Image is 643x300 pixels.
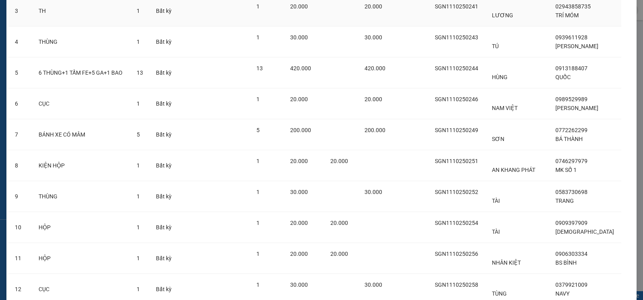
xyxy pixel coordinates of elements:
[137,162,140,169] span: 1
[555,167,577,173] span: MK SỐ 1
[555,136,583,142] span: BÁ THÀNH
[32,27,130,57] td: THÙNG
[137,193,140,200] span: 1
[137,131,140,138] span: 5
[435,189,478,195] span: SGN1110250252
[137,286,140,292] span: 1
[555,158,588,164] span: 0746297979
[256,127,260,133] span: 5
[290,189,308,195] span: 30.000
[137,255,140,261] span: 1
[492,290,507,297] span: TÙNG
[492,105,518,111] span: NAM VIỆT
[555,229,614,235] span: [DEMOGRAPHIC_DATA]
[256,158,260,164] span: 1
[365,34,382,41] span: 30.000
[365,282,382,288] span: 30.000
[290,127,311,133] span: 200.000
[149,57,178,88] td: Bất kỳ
[256,251,260,257] span: 1
[32,150,130,181] td: KIỆN HỘP
[137,39,140,45] span: 1
[435,65,478,71] span: SGN1110250244
[555,259,577,266] span: BS BÌNH
[32,212,130,243] td: HỘP
[290,96,308,102] span: 20.000
[492,12,513,18] span: LƯƠNG
[330,220,348,226] span: 20.000
[8,57,32,88] td: 5
[492,136,504,142] span: SƠN
[365,127,385,133] span: 200.000
[290,158,308,164] span: 20.000
[8,27,32,57] td: 4
[492,74,508,80] span: HÙNG
[435,3,478,10] span: SGN1110250241
[8,88,32,119] td: 6
[149,243,178,274] td: Bất kỳ
[8,181,32,212] td: 9
[492,167,535,173] span: AN KHANG PHÁT
[8,150,32,181] td: 8
[32,243,130,274] td: HỘP
[555,282,588,288] span: 0379921009
[8,243,32,274] td: 11
[555,43,598,49] span: [PERSON_NAME]
[435,96,478,102] span: SGN1110250246
[32,57,130,88] td: 6 THÙNG+1 TẤM FE+5 GA+1 BAO
[555,65,588,71] span: 0913188407
[290,251,308,257] span: 20.000
[555,189,588,195] span: 0583730698
[555,96,588,102] span: 0989529989
[137,69,143,76] span: 13
[555,74,571,80] span: QUỐC
[32,119,130,150] td: BÁNH XE CÓ MÂM
[256,65,263,71] span: 13
[365,3,382,10] span: 20.000
[555,127,588,133] span: 0772262299
[137,100,140,107] span: 1
[365,96,382,102] span: 20.000
[365,189,382,195] span: 30.000
[256,282,260,288] span: 1
[137,224,140,231] span: 1
[492,43,499,49] span: TÚ
[256,96,260,102] span: 1
[137,8,140,14] span: 1
[149,27,178,57] td: Bất kỳ
[32,181,130,212] td: THÙNG
[435,220,478,226] span: SGN1110250254
[435,251,478,257] span: SGN1110250256
[256,34,260,41] span: 1
[435,127,478,133] span: SGN1110250249
[290,282,308,288] span: 30.000
[555,251,588,257] span: 0906303334
[435,34,478,41] span: SGN1110250243
[290,65,311,71] span: 420.000
[555,12,579,18] span: TRÍ MÓM
[8,212,32,243] td: 10
[32,88,130,119] td: CỤC
[435,158,478,164] span: SGN1110250251
[149,88,178,119] td: Bất kỳ
[555,220,588,226] span: 0909397909
[8,119,32,150] td: 7
[492,259,521,266] span: NHÂN KIỆT
[256,3,260,10] span: 1
[149,150,178,181] td: Bất kỳ
[290,34,308,41] span: 30.000
[149,181,178,212] td: Bất kỳ
[365,65,385,71] span: 420.000
[555,3,591,10] span: 02943858735
[555,198,574,204] span: TRANG
[555,34,588,41] span: 0939611928
[555,105,598,111] span: [PERSON_NAME]
[290,3,308,10] span: 20.000
[149,119,178,150] td: Bất kỳ
[290,220,308,226] span: 20.000
[435,282,478,288] span: SGN1110250258
[149,212,178,243] td: Bất kỳ
[555,290,569,297] span: NAVY
[256,220,260,226] span: 1
[492,229,500,235] span: TÀI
